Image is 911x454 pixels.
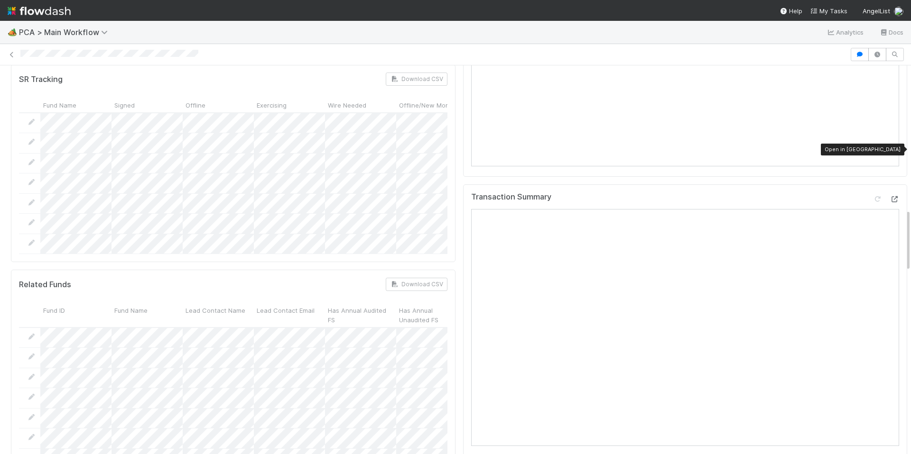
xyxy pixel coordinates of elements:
[8,3,71,19] img: logo-inverted-e16ddd16eac7371096b0.svg
[396,97,467,112] div: Offline/New Money
[879,27,903,38] a: Docs
[386,278,447,291] button: Download CSV
[396,302,467,327] div: Has Annual Unaudited FS
[19,75,63,84] h5: SR Tracking
[325,97,396,112] div: Wire Needed
[183,302,254,327] div: Lead Contact Name
[780,6,802,16] div: Help
[40,302,112,327] div: Fund ID
[19,280,71,290] h5: Related Funds
[863,7,890,15] span: AngelList
[325,302,396,327] div: Has Annual Audited FS
[894,7,903,16] img: avatar_a2d05fec-0a57-4266-8476-74cda3464b0e.png
[183,97,254,112] div: Offline
[112,97,183,112] div: Signed
[19,27,112,37] span: PCA > Main Workflow
[254,302,325,327] div: Lead Contact Email
[8,28,17,36] span: 🏕️
[254,97,325,112] div: Exercising
[810,7,847,15] span: My Tasks
[40,97,112,112] div: Fund Name
[112,302,183,327] div: Fund Name
[386,73,447,86] button: Download CSV
[471,192,551,202] h5: Transaction Summary
[827,27,864,38] a: Analytics
[810,6,847,16] a: My Tasks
